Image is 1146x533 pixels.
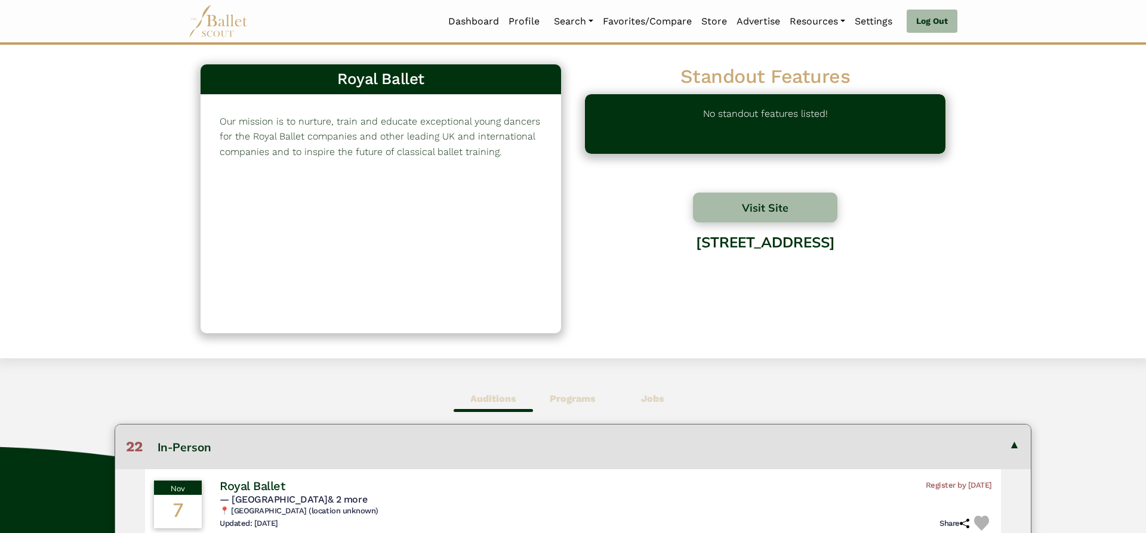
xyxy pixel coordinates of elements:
p: No standout features listed! [703,106,828,142]
a: Log Out [907,10,957,33]
h3: Royal Ballet [210,69,552,89]
button: 22In-Person [115,424,1031,469]
b: Jobs [641,393,664,404]
a: Settings [850,9,897,34]
p: Our mission is to nurture, train and educate exceptional young dancers for the Royal Ballet compa... [220,114,542,160]
button: Visit Site [693,193,837,222]
a: Search [549,9,598,34]
a: Dashboard [443,9,504,34]
h6: 📍 [GEOGRAPHIC_DATA] (location unknown) [220,506,992,516]
span: 22 [126,438,143,455]
a: Advertise [732,9,785,34]
a: Favorites/Compare [598,9,697,34]
h6: Updated: [DATE] [220,519,278,529]
span: — [GEOGRAPHIC_DATA] [220,494,367,505]
a: Profile [504,9,544,34]
b: Auditions [470,393,516,404]
div: Nov [154,481,202,495]
a: Resources [785,9,850,34]
div: 7 [154,495,202,528]
h4: Royal Ballet [220,478,285,494]
h6: Share [939,519,969,529]
b: Programs [550,393,596,404]
span: Register by [DATE] [926,481,992,491]
h2: Standout Features [585,64,945,89]
a: Store [697,9,732,34]
div: [STREET_ADDRESS] [585,225,945,321]
a: & 2 more [328,494,367,505]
